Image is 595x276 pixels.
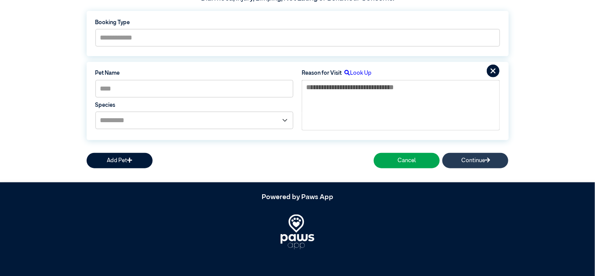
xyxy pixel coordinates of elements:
label: Reason for Visit [302,69,342,77]
img: PawsApp [281,214,314,250]
label: Species [95,101,293,109]
label: Pet Name [95,69,293,77]
label: Booking Type [95,18,500,27]
h5: Powered by Paws App [87,193,509,202]
button: Cancel [374,153,440,168]
button: Add Pet [87,153,153,168]
button: Continue [442,153,508,168]
label: Look Up [342,69,372,77]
